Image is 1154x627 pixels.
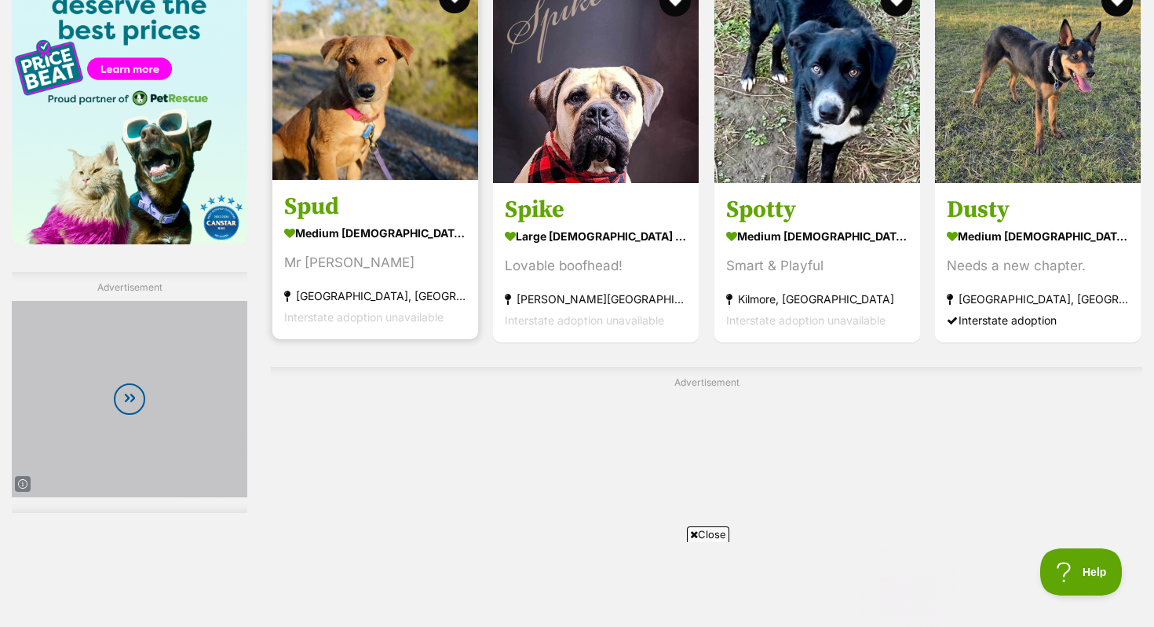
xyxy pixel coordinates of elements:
[493,182,699,342] a: Spike large [DEMOGRAPHIC_DATA] Dog Lovable boofhead! [PERSON_NAME][GEOGRAPHIC_DATA] Interstate ad...
[947,309,1129,330] div: Interstate adoption
[726,313,886,326] span: Interstate adoption unavailable
[272,179,478,339] a: Spud medium [DEMOGRAPHIC_DATA] Dog Mr [PERSON_NAME] [GEOGRAPHIC_DATA], [GEOGRAPHIC_DATA] Intersta...
[284,284,466,306] strong: [GEOGRAPHIC_DATA], [GEOGRAPHIC_DATA]
[505,288,687,309] strong: [PERSON_NAME][GEOGRAPHIC_DATA]
[935,182,1141,342] a: Dusty medium [DEMOGRAPHIC_DATA] Dog Needs a new chapter. [GEOGRAPHIC_DATA], [GEOGRAPHIC_DATA] Int...
[726,194,908,224] h3: Spotty
[505,224,687,247] strong: large [DEMOGRAPHIC_DATA] Dog
[284,310,444,323] span: Interstate adoption unavailable
[726,255,908,276] div: Smart & Playful
[284,191,466,221] h3: Spud
[284,251,466,273] div: Mr [PERSON_NAME]
[714,182,920,342] a: Spotty medium [DEMOGRAPHIC_DATA] Dog Smart & Playful Kilmore, [GEOGRAPHIC_DATA] Interstate adopti...
[947,288,1129,309] strong: [GEOGRAPHIC_DATA], [GEOGRAPHIC_DATA]
[947,194,1129,224] h3: Dusty
[947,224,1129,247] strong: medium [DEMOGRAPHIC_DATA] Dog
[196,548,958,619] iframe: Advertisement
[726,224,908,247] strong: medium [DEMOGRAPHIC_DATA] Dog
[12,272,247,513] div: Advertisement
[505,255,687,276] div: Lovable boofhead!
[284,221,466,244] strong: medium [DEMOGRAPHIC_DATA] Dog
[505,194,687,224] h3: Spike
[12,301,247,497] iframe: Advertisement
[505,313,664,326] span: Interstate adoption unavailable
[947,255,1129,276] div: Needs a new chapter.
[1040,548,1123,596] iframe: Help Scout Beacon - Open
[687,526,729,542] span: Close
[726,288,908,309] strong: Kilmore, [GEOGRAPHIC_DATA]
